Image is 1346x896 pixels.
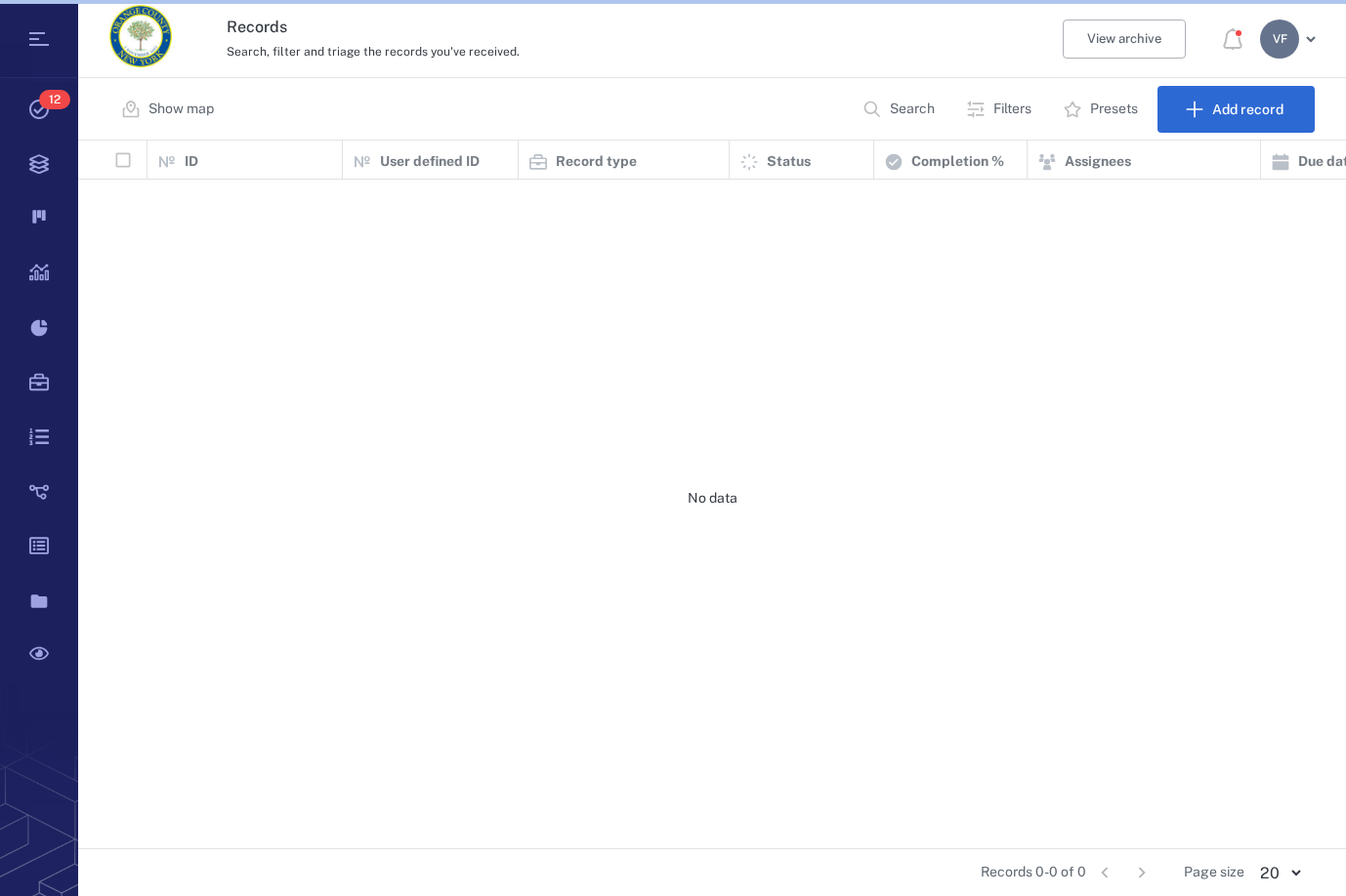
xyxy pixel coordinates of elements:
[185,152,198,172] p: ID
[1244,862,1315,884] div: 20
[1065,152,1131,172] p: Assignees
[227,45,520,59] span: Search, filter and triage the records you've received.
[556,152,637,172] p: Record type
[1260,20,1323,59] button: VF
[39,90,70,109] span: 12
[1063,20,1186,59] button: View archive
[1157,86,1315,133] button: Add record
[993,100,1031,119] p: Filters
[227,16,867,39] h3: Records
[148,100,214,119] p: Show map
[1260,20,1299,59] div: V F
[1086,857,1160,888] nav: pagination navigation
[767,152,811,172] p: Status
[1090,100,1138,119] p: Presets
[911,152,1004,172] p: Completion %
[109,5,172,67] img: Orange County Planning Department logo
[1051,86,1154,133] button: Presets
[851,86,950,133] button: Search
[954,86,1047,133] button: Filters
[981,863,1086,882] span: Records 0-0 of 0
[109,86,230,133] button: Show map
[1184,863,1244,882] span: Page size
[380,152,480,172] p: User defined ID
[890,100,935,119] p: Search
[109,5,172,74] a: Go home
